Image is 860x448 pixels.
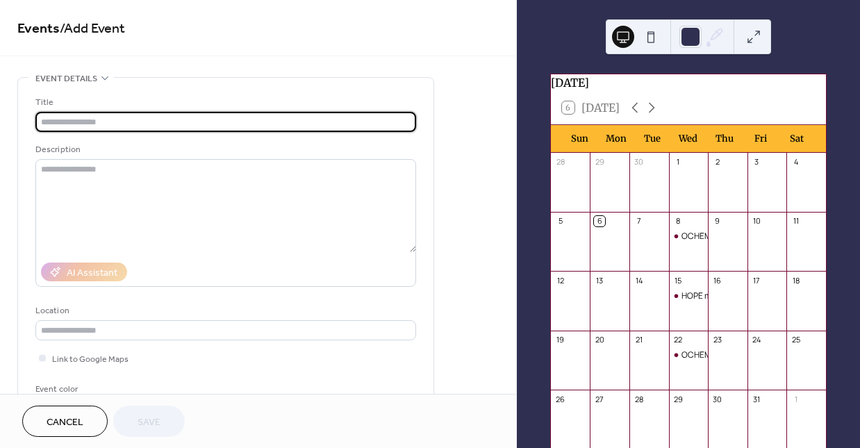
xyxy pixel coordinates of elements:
[634,394,644,404] div: 28
[712,275,722,285] div: 16
[752,335,762,345] div: 24
[35,382,140,397] div: Event color
[791,216,801,226] div: 11
[673,394,684,404] div: 29
[22,406,108,437] button: Cancel
[669,231,709,242] div: OCHEM meeting
[752,394,762,404] div: 31
[555,216,565,226] div: 5
[594,275,604,285] div: 13
[555,335,565,345] div: 19
[52,352,129,367] span: Link to Google Maps
[673,157,684,167] div: 1
[706,125,743,153] div: Thu
[634,125,670,153] div: Tue
[555,275,565,285] div: 12
[673,216,684,226] div: 8
[681,290,736,302] div: HOPE meeting
[634,216,644,226] div: 7
[752,275,762,285] div: 17
[670,125,706,153] div: Wed
[555,394,565,404] div: 26
[791,335,801,345] div: 25
[681,349,745,361] div: OCHEM meeting
[35,142,413,157] div: Description
[60,15,125,42] span: / Add Event
[669,290,709,302] div: HOPE meeting
[594,394,604,404] div: 27
[673,335,684,345] div: 22
[743,125,779,153] div: Fri
[779,125,815,153] div: Sat
[634,157,644,167] div: 30
[669,349,709,361] div: OCHEM meeting
[594,216,604,226] div: 6
[562,125,598,153] div: Sun
[752,157,762,167] div: 3
[634,335,644,345] div: 21
[681,231,745,242] div: OCHEM meeting
[17,15,60,42] a: Events
[634,275,644,285] div: 14
[712,394,722,404] div: 30
[673,275,684,285] div: 15
[35,95,413,110] div: Title
[35,72,97,86] span: Event details
[752,216,762,226] div: 10
[551,74,826,91] div: [DATE]
[35,304,413,318] div: Location
[791,394,801,404] div: 1
[598,125,634,153] div: Mon
[47,415,83,430] span: Cancel
[791,157,801,167] div: 4
[712,335,722,345] div: 23
[594,335,604,345] div: 20
[712,157,722,167] div: 2
[594,157,604,167] div: 29
[791,275,801,285] div: 18
[712,216,722,226] div: 9
[555,157,565,167] div: 28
